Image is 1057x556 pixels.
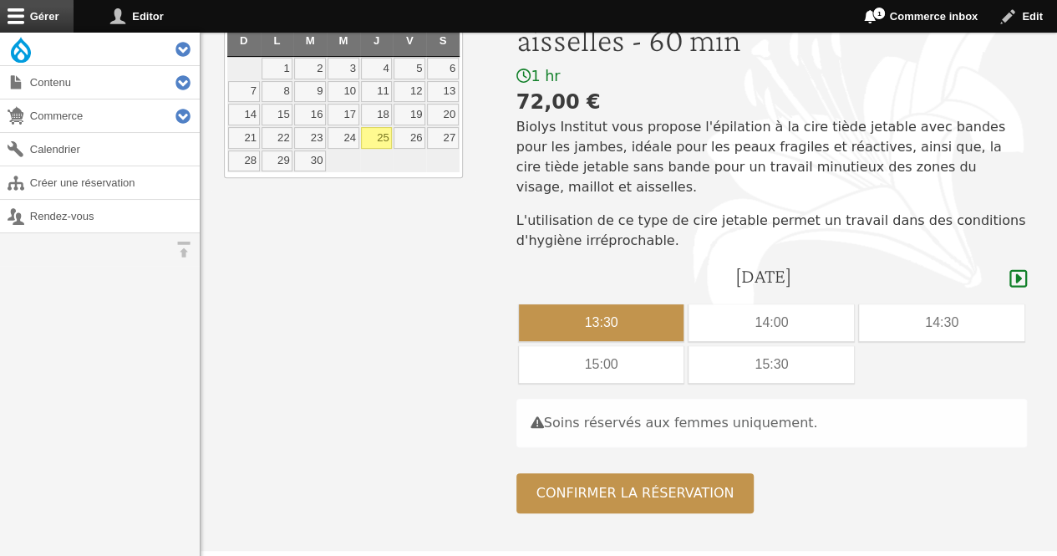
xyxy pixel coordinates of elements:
a: 20 [427,104,459,125]
div: 14:00 [689,304,854,341]
a: 6 [427,58,459,79]
a: 3 [328,58,359,79]
a: 30 [294,150,326,172]
a: 19 [394,104,425,125]
span: Lundi [273,34,280,47]
a: 10 [328,81,359,103]
a: 28 [228,150,260,172]
span: Dimanche [240,34,248,47]
button: Orientation horizontale [167,233,200,266]
span: 1 [872,7,886,20]
span: Mercredi [338,34,348,47]
button: Confirmer la réservation [516,473,755,513]
div: Soins réservés aux femmes uniquement. [516,399,1027,447]
span: Samedi [440,34,447,47]
a: 12 [394,81,425,103]
a: 18 [361,104,393,125]
a: 13 [427,81,459,103]
a: 21 [228,127,260,149]
a: 27 [427,127,459,149]
div: 15:30 [689,346,854,383]
a: 4 [361,58,393,79]
a: 11 [361,81,393,103]
div: 72,00 € [516,87,1027,117]
a: 26 [394,127,425,149]
a: 9 [294,81,326,103]
p: L'utilisation de ce type de cire jetable permet un travail dans des conditions d'hygiène irréproc... [516,211,1027,251]
a: 15 [262,104,293,125]
p: Biolys Institut vous propose l'épilation à la cire tiède jetable avec bandes pour les jambes, idé... [516,117,1027,197]
a: 22 [262,127,293,149]
a: 8 [262,81,293,103]
a: 2 [294,58,326,79]
h4: [DATE] [734,264,790,288]
div: 14:30 [859,304,1024,341]
span: Mardi [306,34,315,47]
span: Jeudi [374,34,379,47]
a: 17 [328,104,359,125]
a: 7 [228,81,260,103]
a: 16 [294,104,326,125]
div: 15:00 [519,346,684,383]
a: 5 [394,58,425,79]
a: 14 [228,104,260,125]
a: 23 [294,127,326,149]
a: 24 [328,127,359,149]
div: 1 hr [516,67,1027,86]
a: 29 [262,150,293,172]
a: 25 [361,127,393,149]
span: Vendredi [406,34,414,47]
a: 1 [262,58,293,79]
div: 13:30 [519,304,684,341]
